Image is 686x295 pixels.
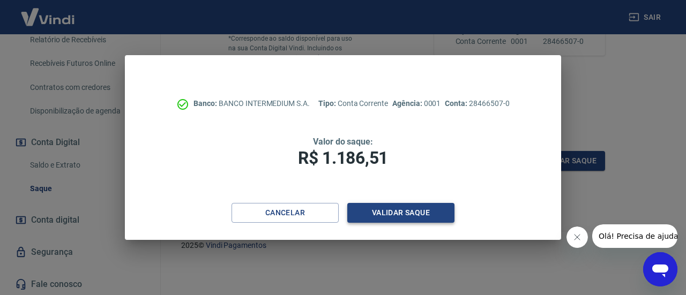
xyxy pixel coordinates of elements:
iframe: Botão para abrir a janela de mensagens [643,252,677,286]
span: Banco: [193,99,219,108]
span: Olá! Precisa de ajuda? [6,7,90,16]
p: Conta Corrente [318,98,388,109]
iframe: Fechar mensagem [566,226,588,248]
button: Validar saque [347,203,454,223]
span: Conta: [445,99,469,108]
span: Tipo: [318,99,338,108]
span: Valor do saque: [313,137,373,147]
span: R$ 1.186,51 [298,148,388,168]
p: BANCO INTERMEDIUM S.A. [193,98,310,109]
span: Agência: [392,99,424,108]
iframe: Mensagem da empresa [592,224,677,248]
p: 0001 [392,98,441,109]
p: 28466507-0 [445,98,509,109]
button: Cancelar [232,203,339,223]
